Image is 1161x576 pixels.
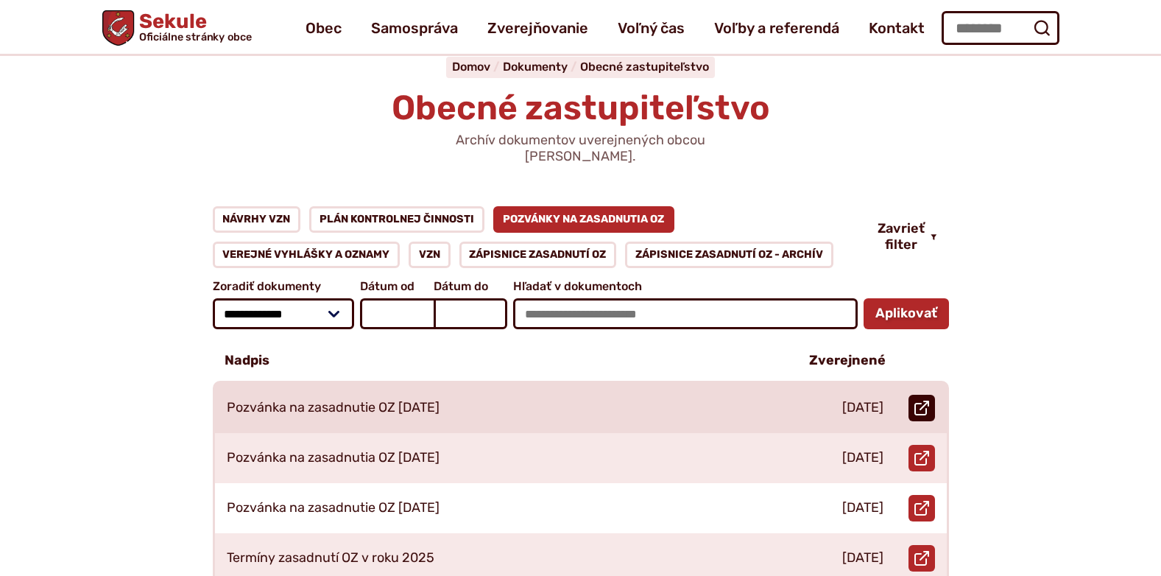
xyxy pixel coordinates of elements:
[864,298,949,329] button: Aplikovať
[842,500,883,516] p: [DATE]
[869,7,925,49] a: Kontakt
[580,60,709,74] a: Obecné zastupiteľstvo
[434,298,507,329] input: Dátum do
[213,298,355,329] select: Zoradiť dokumenty
[503,60,568,74] span: Dokumenty
[809,353,886,369] p: Zverejnené
[227,500,440,516] p: Pozvánka na zasadnutie OZ [DATE]
[392,88,770,128] span: Obecné zastupiteľstvo
[306,7,342,49] a: Obec
[102,10,252,46] a: Logo Sekule, prejsť na domovskú stránku.
[434,280,507,293] span: Dátum do
[404,133,758,164] p: Archív dokumentov uverejnených obcou [PERSON_NAME].
[360,298,434,329] input: Dátum od
[371,7,458,49] a: Samospráva
[513,280,857,293] span: Hľadať v dokumentoch
[503,60,580,74] a: Dokumenty
[487,7,588,49] a: Zverejňovanie
[842,550,883,566] p: [DATE]
[493,206,675,233] a: Pozvánky na zasadnutia OZ
[618,7,685,49] a: Voľný čas
[714,7,839,49] a: Voľby a referendá
[842,450,883,466] p: [DATE]
[227,450,440,466] p: Pozvánka na zasadnutia OZ [DATE]
[866,221,949,253] button: Zavrieť filter
[227,400,440,416] p: Pozvánka na zasadnutie OZ [DATE]
[842,400,883,416] p: [DATE]
[878,221,925,253] span: Zavrieť filter
[225,353,269,369] p: Nadpis
[459,242,617,268] a: Zápisnice zasadnutí OZ
[452,60,503,74] a: Domov
[213,280,355,293] span: Zoradiť dokumenty
[409,242,451,268] a: VZN
[625,242,833,268] a: Zápisnice zasadnutí OZ - ARCHÍV
[227,550,434,566] p: Termíny zasadnutí OZ v roku 2025
[134,12,252,43] span: Sekule
[513,298,857,329] input: Hľadať v dokumentoch
[309,206,484,233] a: Plán kontrolnej činnosti
[360,280,434,293] span: Dátum od
[452,60,490,74] span: Domov
[213,242,400,268] a: Verejné vyhlášky a oznamy
[138,32,252,42] span: Oficiálne stránky obce
[102,10,134,46] img: Prejsť na domovskú stránku
[213,206,301,233] a: Návrhy VZN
